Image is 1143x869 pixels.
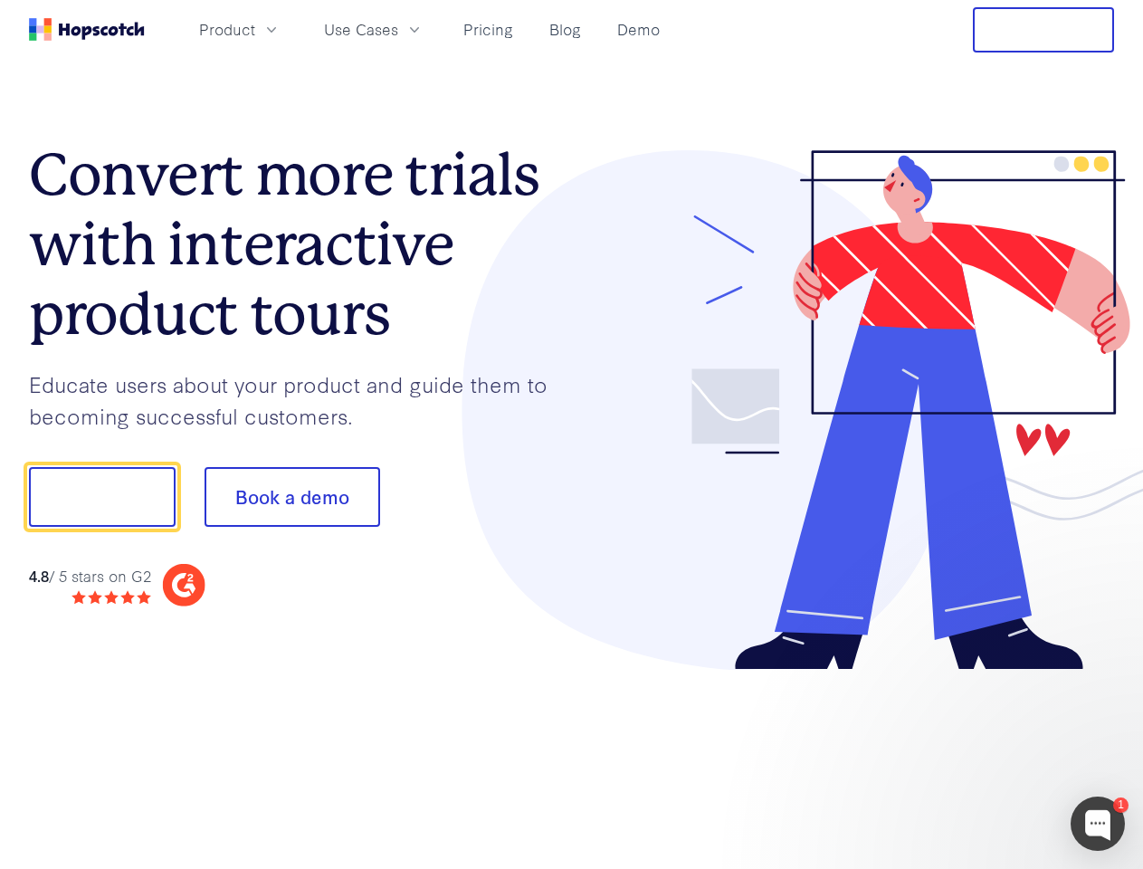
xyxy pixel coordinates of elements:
strong: 4.8 [29,565,49,586]
a: Blog [542,14,588,44]
div: 1 [1113,797,1129,813]
a: Demo [610,14,667,44]
button: Use Cases [313,14,434,44]
button: Show me! [29,467,176,527]
a: Home [29,18,145,41]
span: Product [199,18,255,41]
h1: Convert more trials with interactive product tours [29,140,572,349]
p: Educate users about your product and guide them to becoming successful customers. [29,368,572,431]
a: Pricing [456,14,520,44]
button: Book a demo [205,467,380,527]
div: / 5 stars on G2 [29,565,151,587]
button: Free Trial [973,7,1114,53]
button: Product [188,14,291,44]
span: Use Cases [324,18,398,41]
